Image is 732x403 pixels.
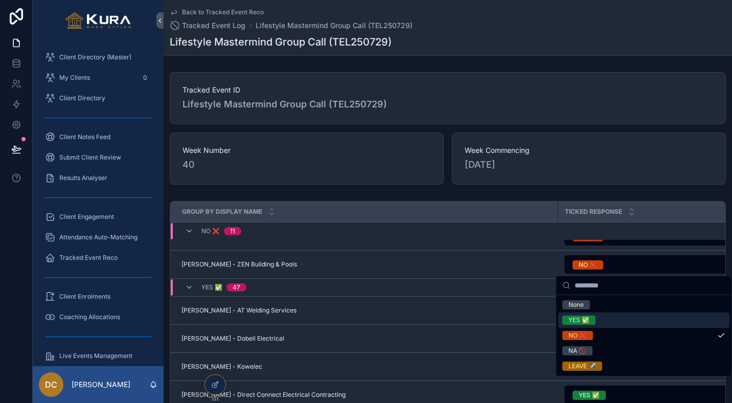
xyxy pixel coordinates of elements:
[39,287,157,306] a: Client Enrolments
[39,249,157,267] a: Tracked Event Reco
[182,208,262,216] span: Group by Display Name
[568,331,587,340] div: NO ❌
[59,153,121,162] span: Submit Client Review
[72,379,130,390] p: [PERSON_NAME]
[181,334,284,343] span: [PERSON_NAME] - Dobeli Electrical
[181,363,262,371] span: [PERSON_NAME] - Kowelec
[233,283,240,292] div: 47
[182,99,387,109] strong: Lifestyle Mastermind Group Call (TEL250729)
[65,12,131,29] img: App logo
[39,169,157,187] a: Results Analyser
[39,69,157,87] a: My Clients0
[181,260,297,268] span: [PERSON_NAME] - ZEN Building & Pools
[39,308,157,326] a: Coaching Allocations
[170,20,245,31] a: Tracked Event Log
[139,72,151,84] div: 0
[556,295,731,376] div: Suggestions
[45,378,57,391] span: DC
[59,352,132,360] span: Live Events Management
[182,20,245,31] span: Tracked Event Log
[170,8,264,16] a: Back to Tracked Event Reco
[181,363,552,371] a: [PERSON_NAME] - Kowelec
[39,228,157,247] a: Attendance Auto-Matching
[181,306,552,315] a: [PERSON_NAME] - AT Welding Services
[59,254,118,262] span: Tracked Event Reco
[181,306,296,315] span: [PERSON_NAME] - AT Welding Services
[59,174,107,182] span: Results Analyser
[181,334,552,343] a: [PERSON_NAME] - Dobeli Electrical
[181,260,552,268] a: [PERSON_NAME] - ZEN Building & Pools
[59,53,131,61] span: Client Directory (Master)
[182,85,713,95] span: Tracked Event ID
[59,133,110,141] span: Client Notes Feed
[465,158,713,172] span: [DATE]
[181,391,552,399] a: [PERSON_NAME] - Direct Connect Electrical Contracting
[59,233,138,241] span: Attendance Auto-Matching
[568,346,586,355] div: NA 🚫
[579,260,597,270] div: NO ❌
[59,313,120,321] span: Coaching Allocations
[39,347,157,365] a: Live Events Management
[256,20,413,31] a: Lifestyle Mastermind Group Call (TEL250729)
[59,74,90,82] span: My Clients
[568,300,584,309] div: None
[39,208,157,226] a: Client Engagement
[33,41,164,366] div: scrollable content
[230,227,235,235] div: 11
[59,293,110,301] span: Client Enrolments
[182,158,431,172] span: 40
[465,145,713,155] span: Week Commencing
[182,145,431,155] span: Week Number
[201,283,222,292] span: YES ✅
[181,391,346,399] span: [PERSON_NAME] - Direct Connect Electrical Contracting
[182,8,264,16] span: Back to Tracked Event Reco
[170,35,392,49] h1: Lifestyle Mastermind Group Call (TEL250729)
[59,213,114,221] span: Client Engagement
[39,148,157,167] a: Submit Client Review
[565,208,622,216] span: TICKED RESPONSE
[39,89,157,107] a: Client Directory
[568,316,589,325] div: YES ✅
[568,362,596,371] div: LEAVE ✈️
[39,128,157,146] a: Client Notes Feed
[59,94,105,102] span: Client Directory
[201,227,220,235] span: NO ❌
[579,391,600,400] div: YES ✅
[39,48,157,66] a: Client Directory (Master)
